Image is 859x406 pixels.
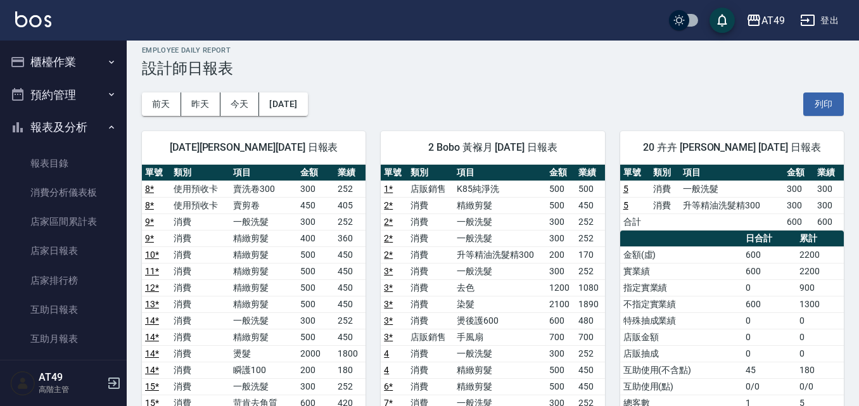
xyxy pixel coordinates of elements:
[546,362,575,378] td: 500
[407,345,454,362] td: 消費
[230,345,297,362] td: 燙髮
[407,246,454,263] td: 消費
[170,362,230,378] td: 消費
[454,181,546,197] td: K85純淨洗
[396,141,589,154] span: 2 Bobo 黃褓月 [DATE] 日報表
[5,111,122,144] button: 報表及分析
[170,213,230,230] td: 消費
[454,197,546,213] td: 精緻剪髮
[5,79,122,111] button: 預約管理
[796,231,844,247] th: 累計
[142,46,844,54] h2: Employee Daily Report
[575,329,604,345] td: 700
[334,329,366,345] td: 450
[297,213,334,230] td: 300
[575,230,604,246] td: 252
[454,230,546,246] td: 一般洗髮
[546,378,575,395] td: 500
[623,200,628,210] a: 5
[220,92,260,116] button: 今天
[5,266,122,295] a: 店家排行榜
[297,197,334,213] td: 450
[742,362,796,378] td: 45
[142,60,844,77] h3: 設計師日報表
[796,279,844,296] td: 900
[230,263,297,279] td: 精緻剪髮
[334,246,366,263] td: 450
[334,197,366,213] td: 405
[334,345,366,362] td: 1800
[546,246,575,263] td: 200
[709,8,735,33] button: save
[784,213,813,230] td: 600
[334,378,366,395] td: 252
[546,312,575,329] td: 600
[796,329,844,345] td: 0
[170,296,230,312] td: 消費
[170,345,230,362] td: 消費
[742,296,796,312] td: 600
[142,165,170,181] th: 單號
[575,312,604,329] td: 480
[39,371,103,384] h5: AT49
[259,92,307,116] button: [DATE]
[623,184,628,194] a: 5
[297,263,334,279] td: 500
[5,149,122,178] a: 報表目錄
[575,296,604,312] td: 1890
[546,345,575,362] td: 300
[620,362,742,378] td: 互助使用(不含點)
[575,197,604,213] td: 450
[407,181,454,197] td: 店販銷售
[334,312,366,329] td: 252
[170,197,230,213] td: 使用預收卡
[297,279,334,296] td: 500
[650,197,680,213] td: 消費
[407,165,454,181] th: 類別
[407,329,454,345] td: 店販銷售
[334,213,366,230] td: 252
[170,279,230,296] td: 消費
[575,213,604,230] td: 252
[5,46,122,79] button: 櫃檯作業
[546,197,575,213] td: 500
[407,279,454,296] td: 消費
[170,329,230,345] td: 消費
[796,312,844,329] td: 0
[796,246,844,263] td: 2200
[546,181,575,197] td: 500
[742,345,796,362] td: 0
[620,345,742,362] td: 店販抽成
[784,165,813,181] th: 金額
[230,296,297,312] td: 精緻剪髮
[546,329,575,345] td: 700
[620,165,844,231] table: a dense table
[546,165,575,181] th: 金額
[170,378,230,395] td: 消費
[170,181,230,197] td: 使用預收卡
[407,296,454,312] td: 消費
[5,178,122,207] a: 消費分析儀表板
[814,213,844,230] td: 600
[546,279,575,296] td: 1200
[297,181,334,197] td: 300
[297,296,334,312] td: 500
[814,181,844,197] td: 300
[297,378,334,395] td: 300
[650,165,680,181] th: 類別
[742,231,796,247] th: 日合計
[814,197,844,213] td: 300
[620,312,742,329] td: 特殊抽成業績
[10,371,35,396] img: Person
[384,365,389,375] a: 4
[761,13,785,29] div: AT49
[297,329,334,345] td: 500
[635,141,829,154] span: 20 卉卉 [PERSON_NAME] [DATE] 日報表
[454,246,546,263] td: 升等精油洗髮精300
[39,384,103,395] p: 高階主管
[157,141,350,154] span: [DATE][PERSON_NAME][DATE] 日報表
[741,8,790,34] button: AT49
[742,329,796,345] td: 0
[230,362,297,378] td: 瞬護100
[170,312,230,329] td: 消費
